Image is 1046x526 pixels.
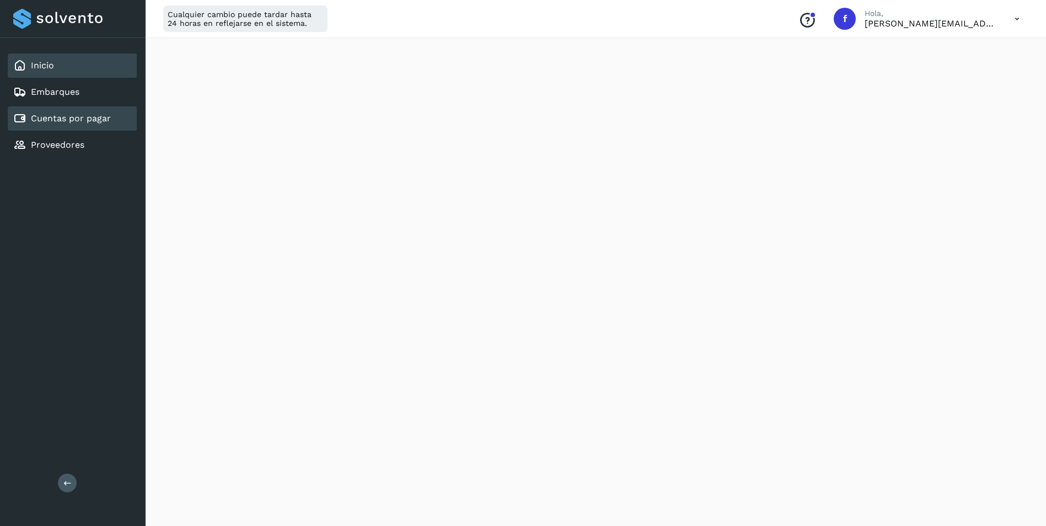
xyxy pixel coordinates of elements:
[31,60,54,71] a: Inicio
[865,18,997,29] p: favio.serrano@logisticabennu.com
[31,139,84,150] a: Proveedores
[8,80,137,104] div: Embarques
[31,87,79,97] a: Embarques
[31,113,111,124] a: Cuentas por pagar
[8,53,137,78] div: Inicio
[163,6,328,32] div: Cualquier cambio puede tardar hasta 24 horas en reflejarse en el sistema.
[8,106,137,131] div: Cuentas por pagar
[8,133,137,157] div: Proveedores
[865,9,997,18] p: Hola,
